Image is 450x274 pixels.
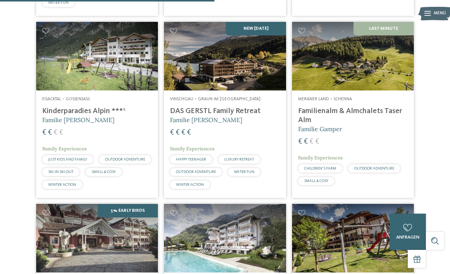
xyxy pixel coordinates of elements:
span: € [315,138,319,145]
span: HAPPY TEENAGER [176,158,206,161]
span: SKI-IN SKI-OUT [48,170,73,174]
span: € [48,129,52,136]
span: Familie Gamper [298,125,342,133]
span: Familie [PERSON_NAME] [42,116,115,124]
span: € [309,138,314,145]
img: Familienhotels gesucht? Hier findet ihr die besten! [292,22,414,90]
span: Familie [PERSON_NAME] [170,116,242,124]
span: Family Experiences [298,155,343,161]
span: SMALL & COSY [92,170,116,174]
span: € [181,129,185,136]
span: OUTDOOR ADVENTURE [354,167,394,170]
img: Family Spa Grand Hotel Cavallino Bianco ****ˢ [36,204,158,272]
a: Familienhotels gesucht? Hier findet ihr die besten! NEW [DATE] Vinschgau – Graun im [GEOGRAPHIC_D... [164,22,286,198]
span: Family Experiences [170,145,214,152]
span: OUTDOOR ADVENTURE [105,158,145,161]
span: WINTER ACTION [48,183,76,187]
span: WINTER ACTION [176,183,204,187]
span: Family Experiences [42,145,87,152]
img: Familienhotels gesucht? Hier findet ihr die besten! [164,204,286,272]
a: Familienhotels gesucht? Hier findet ihr die besten! Eisacktal – Gossensass Kinderparadies Alpin *... [36,22,158,198]
span: WATER FUN [48,1,69,5]
span: Eisacktal – Gossensass [42,97,90,101]
span: € [42,129,46,136]
span: anfragen [396,235,419,240]
span: € [54,129,58,136]
img: Familienhotels gesucht? Hier findet ihr die besten! [292,204,414,272]
a: Familienhotels gesucht? Hier findet ihr die besten! Last Minute Meraner Land – Schenna Familienal... [292,22,414,198]
span: CHILDREN’S FARM [304,167,336,170]
img: Familienhotels gesucht? Hier findet ihr die besten! [164,22,286,90]
span: SMALL & COSY [304,179,328,183]
h4: Familienalm & Almchalets Taser Alm [298,107,408,125]
span: € [176,129,180,136]
span: JUST KIDS AND FAMILY [48,158,87,161]
span: € [304,138,308,145]
span: € [59,129,63,136]
h4: Kinderparadies Alpin ***ˢ [42,107,152,116]
span: LUXURY RETREAT [224,158,254,161]
a: anfragen [390,214,426,250]
span: € [298,138,302,145]
h4: DAS GERSTL Family Retreat [170,107,280,116]
img: Kinderparadies Alpin ***ˢ [36,22,158,90]
span: Meraner Land – Schenna [298,97,352,101]
span: € [170,129,174,136]
span: OUTDOOR ADVENTURE [176,170,216,174]
span: WATER FUN [234,170,254,174]
span: Vinschgau – Graun im [GEOGRAPHIC_DATA] [170,97,260,101]
span: € [187,129,191,136]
